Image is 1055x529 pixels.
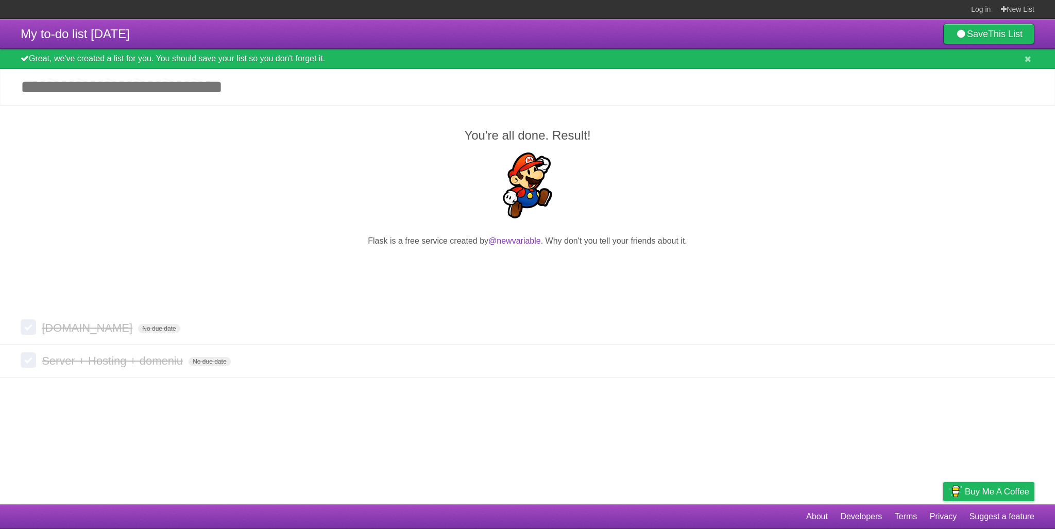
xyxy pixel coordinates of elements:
[969,507,1034,526] a: Suggest a feature
[21,352,36,368] label: Done
[488,236,541,245] a: @newvariable
[943,24,1034,44] a: SaveThis List
[930,507,957,526] a: Privacy
[948,483,962,500] img: Buy me a coffee
[21,235,1034,247] p: Flask is a free service created by . Why don't you tell your friends about it.
[189,357,230,366] span: No due date
[21,319,36,335] label: Done
[138,324,180,333] span: No due date
[42,321,135,334] span: [DOMAIN_NAME]
[988,29,1023,39] b: This List
[42,354,185,367] span: Server + Hosting + domeniu
[21,126,1034,145] h2: You're all done. Result!
[21,27,130,41] span: My to-do list [DATE]
[895,507,917,526] a: Terms
[509,260,546,275] iframe: X Post Button
[495,152,560,218] img: Super Mario
[840,507,882,526] a: Developers
[943,482,1034,501] a: Buy me a coffee
[806,507,828,526] a: About
[965,483,1029,501] span: Buy me a coffee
